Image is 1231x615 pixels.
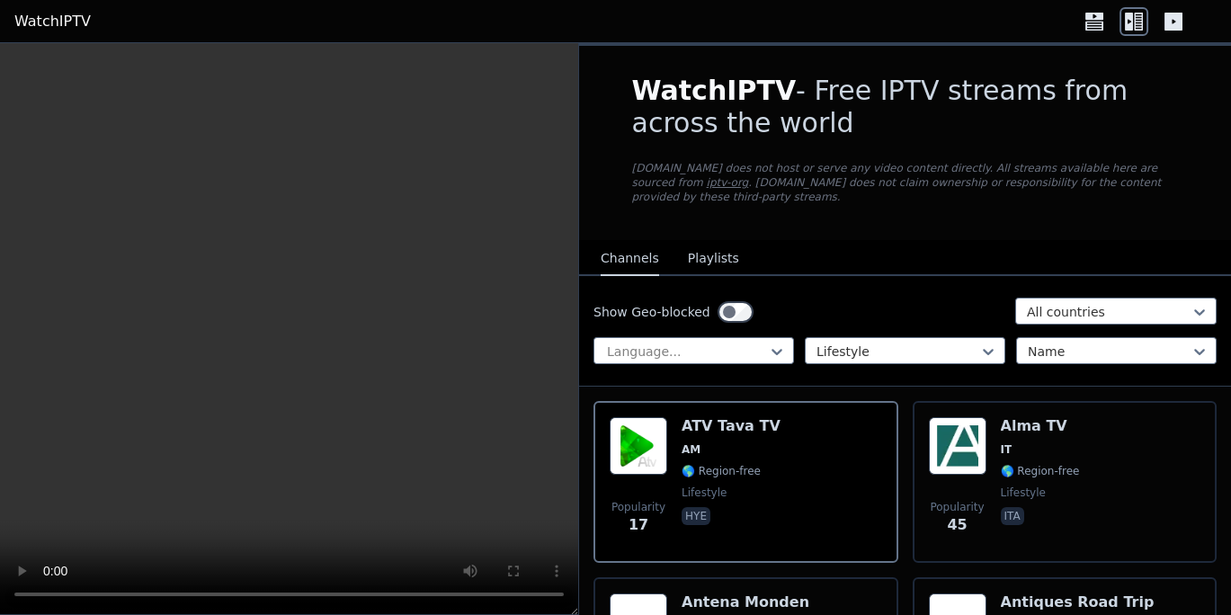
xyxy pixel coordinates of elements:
h1: - Free IPTV streams from across the world [632,75,1179,139]
img: Alma TV [929,417,986,475]
a: iptv-org [707,176,749,189]
span: lifestyle [1001,486,1046,500]
span: Popularity [611,500,665,514]
button: Channels [601,242,659,276]
label: Show Geo-blocked [593,303,710,321]
h6: Antiques Road Trip [1001,593,1155,611]
span: lifestyle [682,486,727,500]
span: 🌎 Region-free [682,464,761,478]
a: WatchIPTV [14,11,91,32]
button: Playlists [688,242,739,276]
span: IT [1001,442,1012,457]
p: hye [682,507,710,525]
span: WatchIPTV [632,75,797,106]
span: Popularity [930,500,984,514]
p: [DOMAIN_NAME] does not host or serve any video content directly. All streams available here are s... [632,161,1179,204]
p: ita [1001,507,1024,525]
h6: Antena Monden [682,593,809,611]
span: 17 [629,514,648,536]
span: AM [682,442,700,457]
h6: Alma TV [1001,417,1080,435]
h6: ATV Tava TV [682,417,781,435]
span: 🌎 Region-free [1001,464,1080,478]
img: ATV Tava TV [610,417,667,475]
span: 45 [947,514,967,536]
